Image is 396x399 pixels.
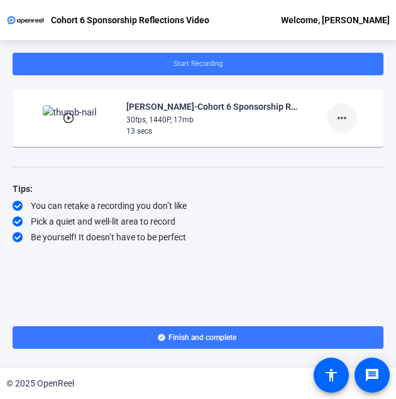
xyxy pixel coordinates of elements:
div: Pick a quiet and well-lit area to record [13,215,383,228]
button: Finish and complete [13,326,383,349]
div: 13 secs [126,125,302,137]
p: Cohort 6 Sponsorship Reflections Video [51,13,209,28]
mat-icon: message [365,368,380,383]
div: Tips: [13,181,383,196]
div: © 2025 OpenReel [6,377,74,390]
button: Start Recording [13,53,383,75]
mat-icon: accessibility [324,368,339,383]
div: Be yourself! It doesn’t have to be perfect [13,231,383,243]
div: Welcome, [PERSON_NAME] [281,13,390,28]
mat-icon: more_horiz [334,110,349,125]
img: thumb-nail [43,105,97,130]
span: Start Recording [173,60,223,68]
div: [PERSON_NAME]-Cohort 6 Sponsorship Reflections Video-Cohort 6 Sponsorship Reflections Video -1757... [126,99,302,114]
span: Finish and complete [168,332,236,343]
div: 30fps, 1440P, 17mb [126,114,302,125]
div: You can retake a recording you don’t like [13,199,383,212]
mat-icon: play_circle_outline [62,112,77,124]
img: OpenReel logo [6,14,45,26]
